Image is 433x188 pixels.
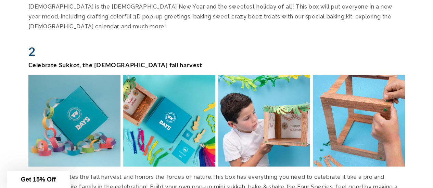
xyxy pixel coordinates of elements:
[123,75,215,167] img: Sukkot in a Box (7845287592174)
[21,176,56,183] span: Get 15% Off
[28,2,405,31] p: [DEMOGRAPHIC_DATA] is the [DEMOGRAPHIC_DATA] New Year and the sweetest holiday of all! This box w...
[28,75,120,167] img: Sukkot in a Box (7845287592174)
[313,75,405,167] img: Sukkot in a Box (7845287592174)
[218,75,310,167] img: Sukkot in a Box™
[28,44,405,59] h3: 2
[28,61,405,69] h3: Celebrate Sukkot, the [DEMOGRAPHIC_DATA] fall harvest
[7,171,70,188] div: Get 15% Off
